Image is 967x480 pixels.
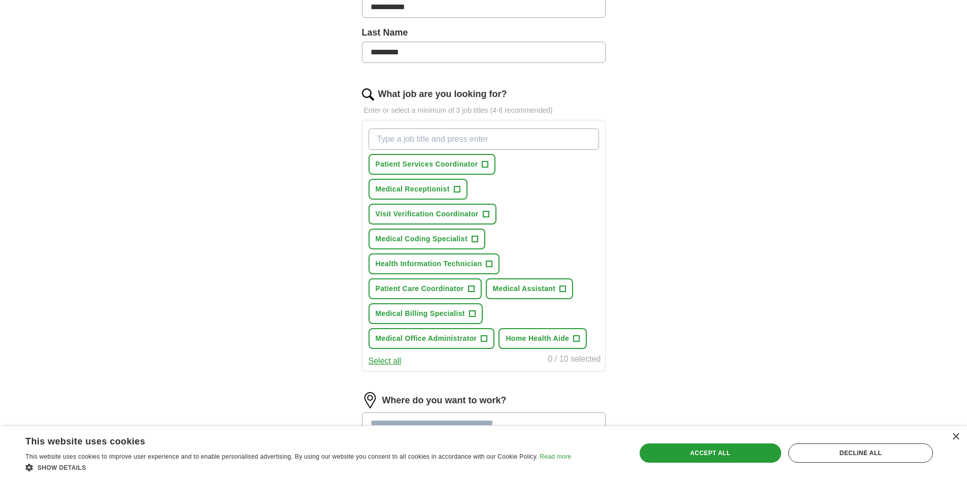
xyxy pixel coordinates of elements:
[369,328,495,349] button: Medical Office Administrator
[369,303,483,324] button: Medical Billing Specialist
[493,283,556,294] span: Medical Assistant
[640,443,781,463] div: Accept all
[362,392,378,408] img: location.png
[376,234,468,244] span: Medical Coding Specialist
[38,464,86,471] span: Show details
[362,26,606,40] label: Last Name
[498,328,587,349] button: Home Health Aide
[378,87,507,101] label: What job are you looking for?
[376,159,478,170] span: Patient Services Coordinator
[369,253,500,274] button: Health Information Technician
[376,308,465,319] span: Medical Billing Specialist
[506,333,569,344] span: Home Health Aide
[376,184,450,195] span: Medical Receptionist
[25,432,546,447] div: This website uses cookies
[952,433,959,441] div: Close
[788,443,933,463] div: Decline all
[369,154,496,175] button: Patient Services Coordinator
[369,179,468,200] button: Medical Receptionist
[25,462,571,472] div: Show details
[25,453,538,460] span: This website uses cookies to improve user experience and to enable personalised advertising. By u...
[362,105,606,116] p: Enter or select a minimum of 3 job titles (4-8 recommended)
[376,209,479,219] span: Visit Verification Coordinator
[548,353,601,367] div: 0 / 10 selected
[382,394,507,407] label: Where do you want to work?
[486,278,574,299] button: Medical Assistant
[369,278,482,299] button: Patient Care Coordinator
[376,333,477,344] span: Medical Office Administrator
[376,259,482,269] span: Health Information Technician
[362,88,374,101] img: search.png
[540,453,571,460] a: Read more, opens a new window
[369,229,485,249] button: Medical Coding Specialist
[369,129,599,150] input: Type a job title and press enter
[369,355,402,367] button: Select all
[369,204,496,225] button: Visit Verification Coordinator
[376,283,464,294] span: Patient Care Coordinator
